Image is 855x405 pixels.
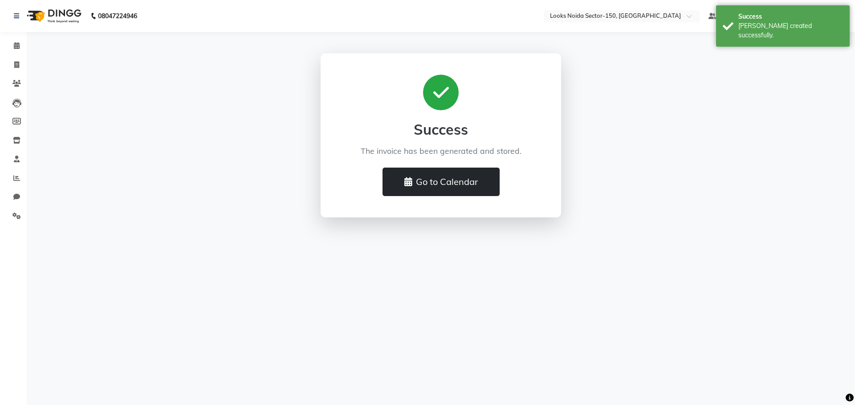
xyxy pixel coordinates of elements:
[342,121,540,138] h2: Success
[383,168,500,196] button: Go to Calendar
[738,12,843,21] div: Success
[98,4,137,28] b: 08047224946
[738,21,843,40] div: Bill created successfully.
[23,4,84,28] img: logo
[342,145,540,156] p: The invoice has been generated and stored.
